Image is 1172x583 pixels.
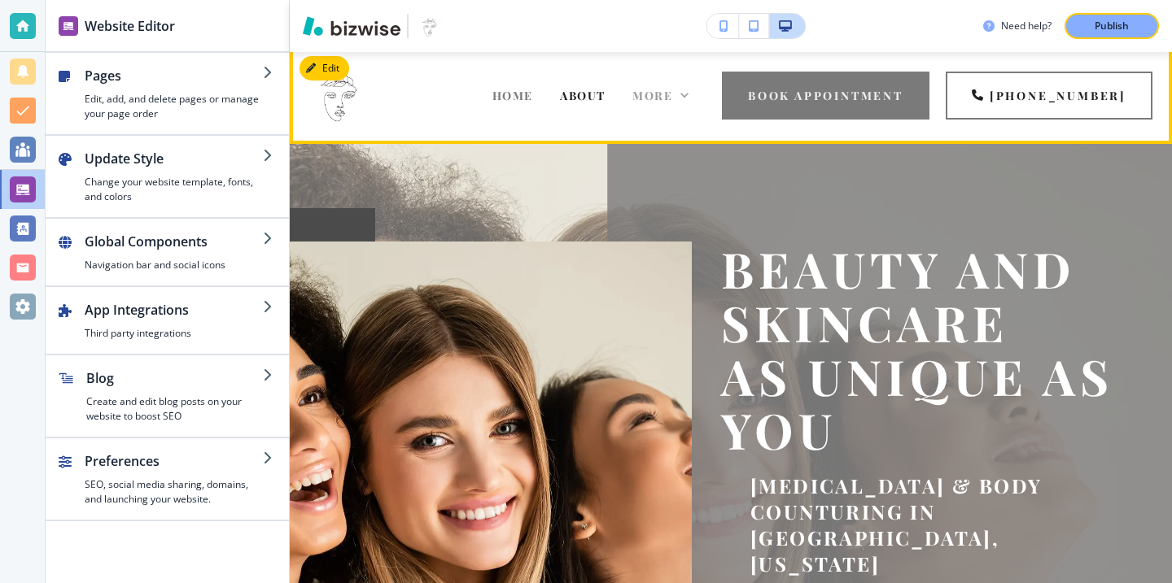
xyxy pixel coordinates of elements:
[86,394,263,424] h4: Create and edit blog posts on your website to boost SEO
[492,88,533,103] span: HOME
[301,60,378,128] img: Unique Skin Studio
[46,438,289,520] button: PreferencesSEO, social media sharing, domains, and launching your website.
[85,258,263,272] h4: Navigation bar and social icons
[1095,19,1129,33] p: Publish
[59,16,78,36] img: editor icon
[750,472,1123,576] p: [MEDICAL_DATA] & Body Counturing in [GEOGRAPHIC_DATA], [US_STATE]
[85,232,263,251] h2: Global Components
[1001,19,1052,33] h3: Need help?
[86,368,263,388] h2: Blog
[560,88,605,103] span: ABOUT
[85,92,263,121] h4: Edit, add, and delete pages or manage your page order
[85,326,263,341] h4: Third party integrations
[721,349,1123,456] p: as UNIQUE as you
[46,219,289,285] button: Global ComponentsNavigation bar and social icons
[721,241,1123,349] p: Beauty and Skincare
[722,72,929,120] button: BOOK APPOINTMENT
[632,88,672,103] span: More
[85,149,263,168] h2: Update Style
[300,56,349,80] button: Edit
[632,87,689,103] div: More
[85,477,263,507] h4: SEO, social media sharing, domains, and launching your website.
[85,16,175,36] h2: Website Editor
[46,53,289,134] button: PagesEdit, add, and delete pages or manage your page order
[1065,13,1159,39] button: Publish
[85,66,263,85] h2: Pages
[415,13,444,39] img: Your Logo
[46,136,289,217] button: Update StyleChange your website template, fonts, and colors
[946,72,1152,120] a: [PHONE_NUMBER]
[46,287,289,354] button: App IntegrationsThird party integrations
[85,451,263,471] h2: Preferences
[46,355,289,437] button: BlogCreate and edit blog posts on your website to boost SEO
[85,300,263,320] h2: App Integrations
[303,16,400,36] img: Bizwise Logo
[85,175,263,204] h4: Change your website template, fonts, and colors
